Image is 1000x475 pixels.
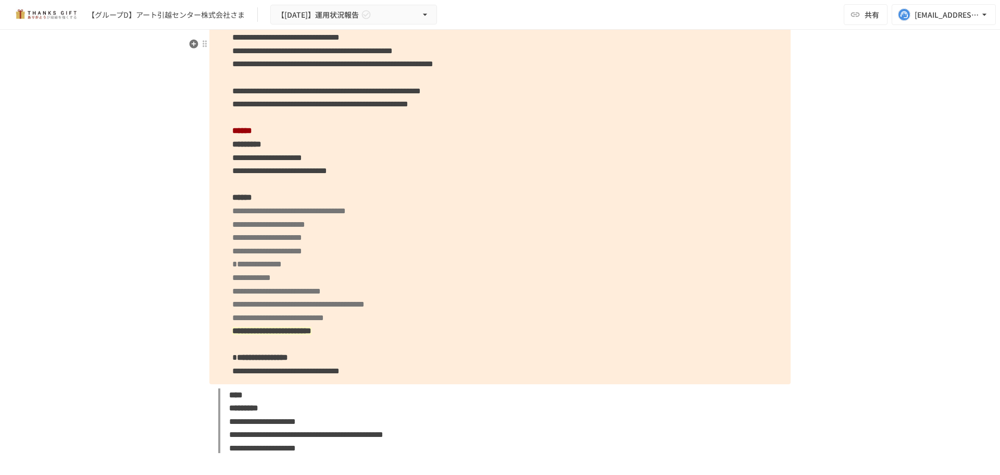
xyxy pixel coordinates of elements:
[865,9,879,20] span: 共有
[277,8,359,21] span: 【[DATE]】運用状況報告
[892,4,996,25] button: [EMAIL_ADDRESS][DOMAIN_NAME]
[270,5,437,25] button: 【[DATE]】運用状況報告
[12,6,79,23] img: mMP1OxWUAhQbsRWCurg7vIHe5HqDpP7qZo7fRoNLXQh
[87,9,245,20] div: 【グループD】アート引越センター株式会社さま
[915,8,979,21] div: [EMAIL_ADDRESS][DOMAIN_NAME]
[844,4,888,25] button: 共有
